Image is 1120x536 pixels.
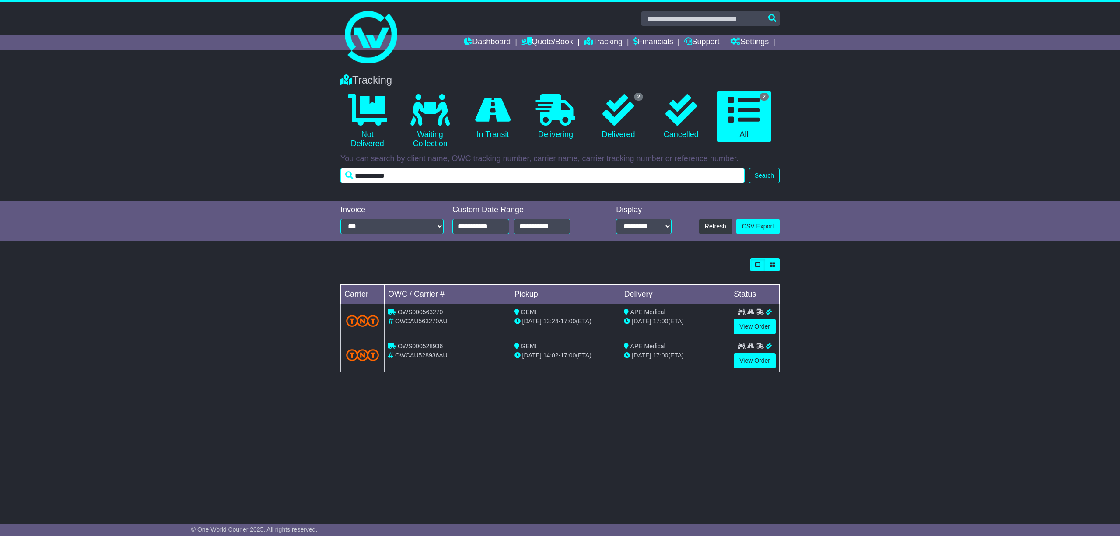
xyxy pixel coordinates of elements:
[632,318,651,325] span: [DATE]
[624,351,726,360] div: (ETA)
[464,35,511,50] a: Dashboard
[341,285,385,304] td: Carrier
[522,318,542,325] span: [DATE]
[653,318,668,325] span: 17:00
[340,91,394,152] a: Not Delivered
[521,343,537,350] span: GEMt
[398,343,443,350] span: OWS000528936
[730,35,769,50] a: Settings
[511,285,620,304] td: Pickup
[522,352,542,359] span: [DATE]
[528,91,582,143] a: Delivering
[654,91,708,143] a: Cancelled
[624,317,726,326] div: (ETA)
[398,308,443,315] span: OWS000563270
[653,352,668,359] span: 17:00
[466,91,520,143] a: In Transit
[340,154,780,164] p: You can search by client name, OWC tracking number, carrier name, carrier tracking number or refe...
[395,318,448,325] span: OWCAU563270AU
[521,35,573,50] a: Quote/Book
[543,352,559,359] span: 14:02
[560,352,576,359] span: 17:00
[403,91,457,152] a: Waiting Collection
[514,351,617,360] div: - (ETA)
[630,343,665,350] span: APE Medical
[616,205,672,215] div: Display
[452,205,593,215] div: Custom Date Range
[734,353,776,368] a: View Order
[632,352,651,359] span: [DATE]
[630,308,665,315] span: APE Medical
[734,319,776,334] a: View Order
[336,74,784,87] div: Tracking
[717,91,771,143] a: 2 All
[191,526,318,533] span: © One World Courier 2025. All rights reserved.
[521,308,537,315] span: GEMt
[620,285,730,304] td: Delivery
[346,349,379,361] img: TNT_Domestic.png
[514,317,617,326] div: - (ETA)
[346,315,379,327] img: TNT_Domestic.png
[684,35,720,50] a: Support
[759,93,769,101] span: 2
[736,219,780,234] a: CSV Export
[385,285,511,304] td: OWC / Carrier #
[340,205,444,215] div: Invoice
[591,91,645,143] a: 2 Delivered
[634,93,643,101] span: 2
[584,35,623,50] a: Tracking
[749,168,780,183] button: Search
[730,285,780,304] td: Status
[699,219,732,234] button: Refresh
[543,318,559,325] span: 13:24
[633,35,673,50] a: Financials
[560,318,576,325] span: 17:00
[395,352,448,359] span: OWCAU528936AU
